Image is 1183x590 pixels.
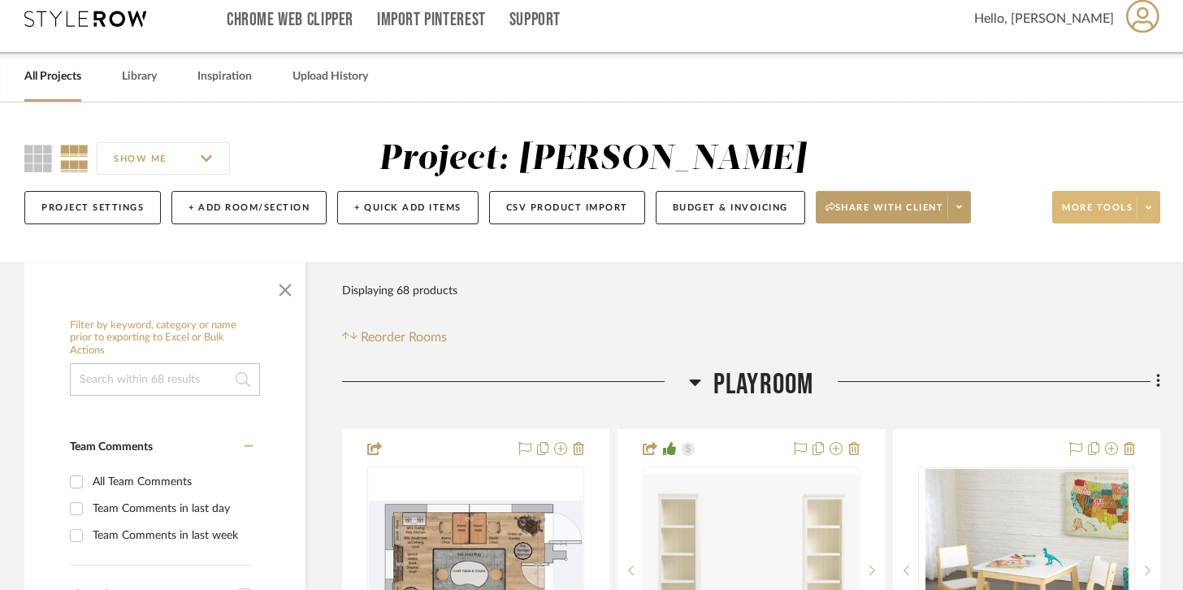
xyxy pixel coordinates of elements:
[70,319,260,358] h6: Filter by keyword, category or name prior to exporting to Excel or Bulk Actions
[974,9,1114,28] span: Hello, [PERSON_NAME]
[1062,202,1133,226] span: More tools
[342,275,457,307] div: Displaying 68 products
[93,469,249,495] div: All Team Comments
[227,13,353,27] a: Chrome Web Clipper
[377,13,486,27] a: Import Pinterest
[1052,191,1160,223] button: More tools
[656,191,805,224] button: Budget & Invoicing
[337,191,479,224] button: + Quick Add Items
[197,66,252,88] a: Inspiration
[825,202,944,226] span: Share with client
[24,191,161,224] button: Project Settings
[171,191,327,224] button: + Add Room/Section
[489,191,645,224] button: CSV Product Import
[93,496,249,522] div: Team Comments in last day
[379,142,806,176] div: Project: [PERSON_NAME]
[713,367,814,402] span: Playroom
[93,523,249,549] div: Team Comments in last week
[361,328,447,347] span: Reorder Rooms
[342,328,447,347] button: Reorder Rooms
[816,191,972,223] button: Share with client
[24,66,81,88] a: All Projects
[509,13,561,27] a: Support
[292,66,368,88] a: Upload History
[70,441,153,453] span: Team Comments
[122,66,157,88] a: Library
[70,363,260,396] input: Search within 68 results
[269,271,301,303] button: Close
